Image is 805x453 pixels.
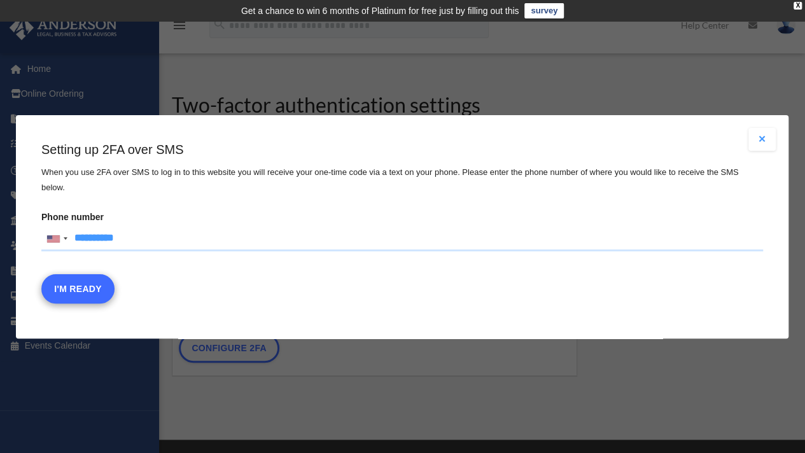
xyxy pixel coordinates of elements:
p: When you use 2FA over SMS to log in to this website you will receive your one-time code via a tex... [41,165,763,195]
div: United States: +1 [42,226,71,251]
label: Phone number [41,208,763,251]
button: Close modal [748,128,776,151]
h3: Setting up 2FA over SMS [41,141,763,158]
button: I'm Ready [41,274,115,303]
a: survey [524,3,564,18]
input: Phone numberList of countries [41,226,763,251]
div: close [794,2,802,10]
div: Get a chance to win 6 months of Platinum for free just by filling out this [241,3,519,18]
